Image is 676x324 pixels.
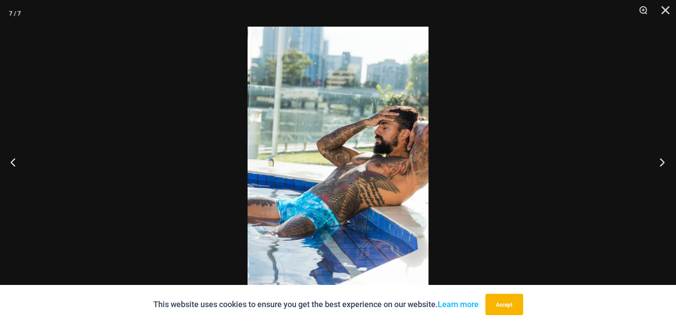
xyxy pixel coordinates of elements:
p: This website uses cookies to ensure you get the best experience on our website. [153,298,479,311]
div: 7 / 7 [9,7,21,20]
button: Next [643,140,676,184]
a: Learn more [438,300,479,309]
button: Accept [485,294,523,315]
img: Bondi Ripples 007 Trunk 08 [248,27,428,297]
